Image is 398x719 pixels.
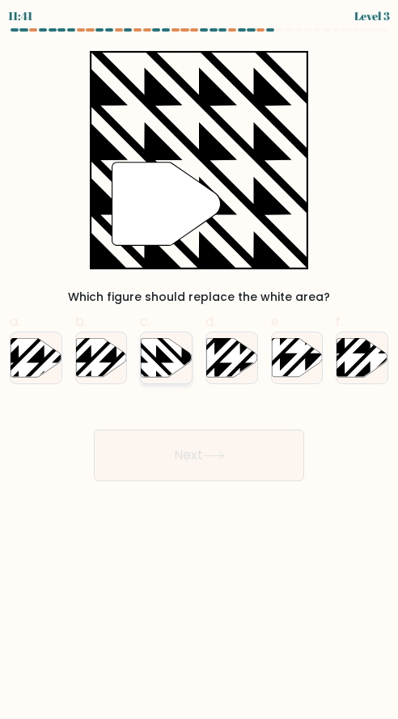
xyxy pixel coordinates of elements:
[10,312,20,331] span: a.
[112,163,221,246] g: "
[6,289,392,306] div: Which figure should replace the white area?
[8,7,32,24] div: 11:41
[75,312,87,331] span: b.
[336,312,343,331] span: f.
[94,429,304,481] button: Next
[205,312,216,331] span: d.
[354,7,390,24] div: Level 3
[140,312,150,331] span: c.
[271,312,282,331] span: e.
